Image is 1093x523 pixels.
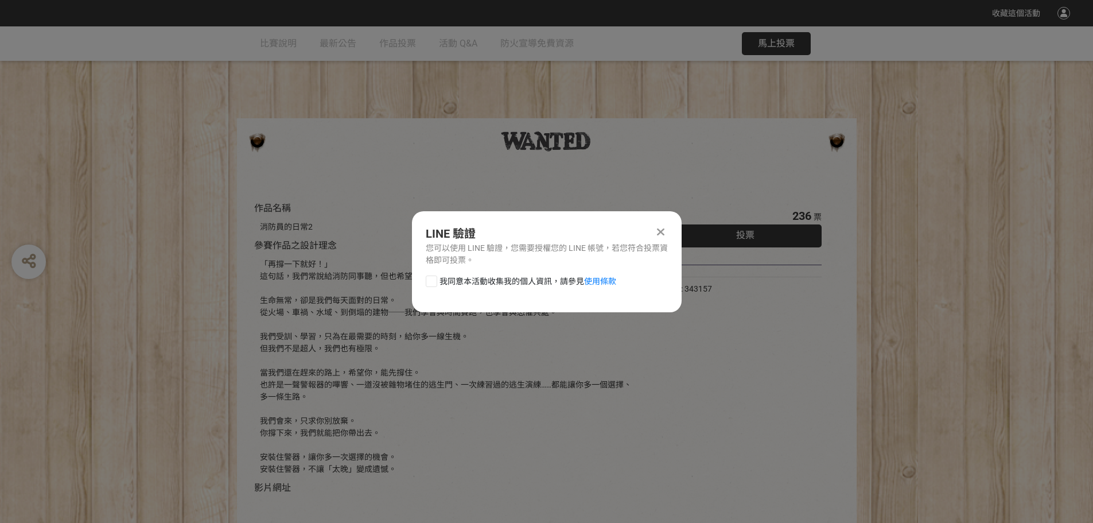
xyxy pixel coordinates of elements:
a: 活動 Q&A [439,26,477,61]
span: SID: 343157 [669,284,712,293]
span: 馬上投票 [758,38,795,49]
span: 收藏這個活動 [992,9,1040,18]
a: 作品投票 [379,26,416,61]
span: 票 [814,212,822,222]
a: 使用條款 [584,277,616,286]
div: 「再撐一下就好！」 這句話，我們常說給消防同事聽，但也希望......你能平安的等待我們到來。 生命無常，卻是我們每天面對的日常。 從火場、車禍、水域、到倒塌的建物──我們學會與時間賽跑，也學會... [260,258,635,475]
div: 消防員的日常2 [260,221,635,233]
div: LINE 驗證 [426,225,668,242]
span: 比賽說明 [260,38,297,49]
span: 防火宣導免費資源 [500,38,574,49]
a: 最新公告 [320,26,356,61]
a: 比賽說明 [260,26,297,61]
div: 您可以使用 LINE 驗證，您需要授權您的 LINE 帳號，若您符合投票資格即可投票。 [426,242,668,266]
span: 我同意本活動收集我的個人資訊，請參見 [439,276,616,288]
span: 參賽作品之設計理念 [254,240,337,251]
span: 活動 Q&A [439,38,477,49]
span: 作品名稱 [254,203,291,214]
a: 防火宣導免費資源 [500,26,574,61]
span: 投票 [736,230,754,241]
span: 最新公告 [320,38,356,49]
span: 作品投票 [379,38,416,49]
span: 影片網址 [254,482,291,493]
span: 236 [792,209,811,223]
button: 馬上投票 [742,32,811,55]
